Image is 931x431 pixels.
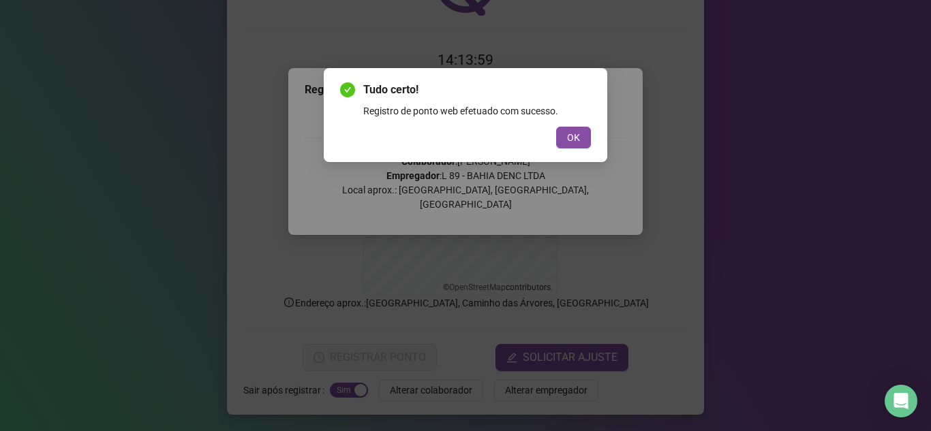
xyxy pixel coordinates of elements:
[363,103,591,118] div: Registro de ponto web efetuado com sucesso.
[340,82,355,97] span: check-circle
[885,385,917,417] div: Open Intercom Messenger
[567,130,580,145] span: OK
[556,127,591,148] button: OK
[363,82,591,98] span: Tudo certo!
